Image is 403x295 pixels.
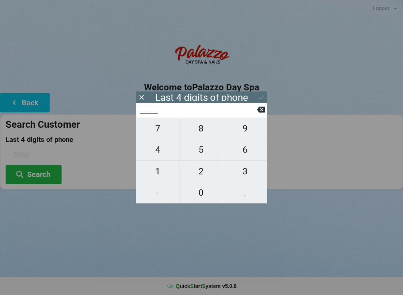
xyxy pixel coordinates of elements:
button: 0 [180,182,224,204]
span: 3 [223,164,267,179]
button: 6 [223,139,267,161]
span: 6 [223,142,267,158]
button: 7 [136,118,180,139]
span: 0 [180,185,223,201]
button: 1 [136,161,180,182]
button: 2 [180,161,224,182]
div: Last 4 digits of phone [155,94,248,101]
button: 4 [136,139,180,161]
span: 7 [136,121,179,136]
span: 2 [180,164,223,179]
span: 8 [180,121,223,136]
button: 8 [180,118,224,139]
span: 4 [136,142,179,158]
button: 3 [223,161,267,182]
span: 9 [223,121,267,136]
span: 1 [136,164,179,179]
span: 5 [180,142,223,158]
button: 9 [223,118,267,139]
button: 5 [180,139,224,161]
